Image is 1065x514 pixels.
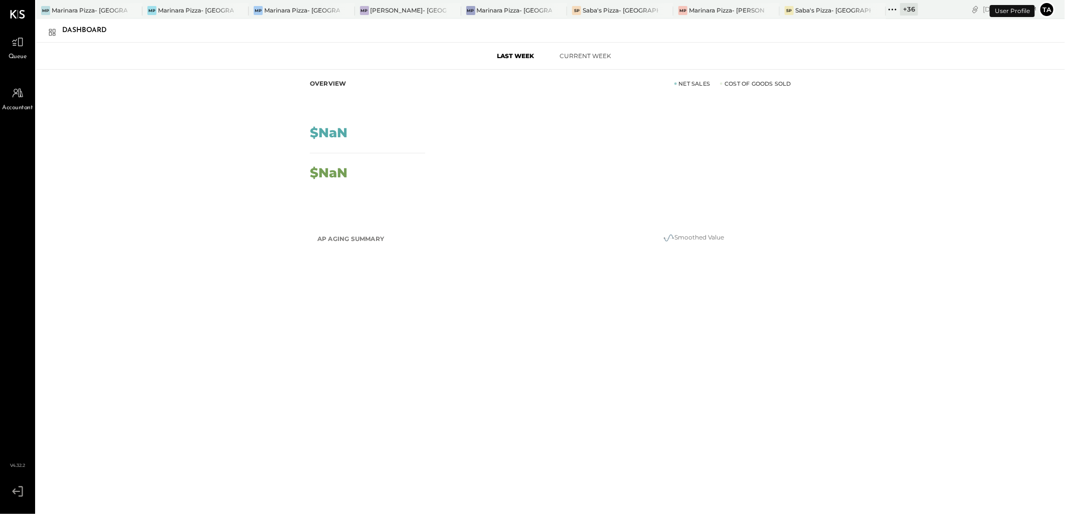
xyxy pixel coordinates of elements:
[689,6,765,15] div: Marinara Pizza- [PERSON_NAME]
[264,6,340,15] div: Marinara Pizza- [GEOGRAPHIC_DATA].
[678,6,687,15] div: MP
[970,4,980,15] div: copy link
[310,80,346,88] div: Overview
[1039,2,1055,18] button: ta
[371,6,446,15] div: [PERSON_NAME]- [GEOGRAPHIC_DATA]
[593,232,794,244] div: Smoothed Value
[466,6,475,15] div: MP
[3,104,33,113] span: Accountant
[1,84,35,113] a: Accountant
[360,6,369,15] div: MP
[1,33,35,62] a: Queue
[41,6,50,15] div: MP
[147,6,156,15] div: MP
[52,6,127,15] div: Marinara Pizza- [GEOGRAPHIC_DATA]
[795,6,871,15] div: Saba's Pizza- [GEOGRAPHIC_DATA]
[480,48,551,64] button: Last Week
[310,126,347,139] div: $NaN
[572,6,581,15] div: SP
[477,6,553,15] div: Marinara Pizza- [GEOGRAPHIC_DATA]
[720,80,791,88] div: Cost of Goods Sold
[254,6,263,15] div: MP
[990,5,1035,17] div: User Profile
[785,6,794,15] div: SP
[551,48,621,64] button: Current Week
[674,80,711,88] div: Net Sales
[158,6,234,15] div: Marinara Pizza- [GEOGRAPHIC_DATA]
[583,6,658,15] div: Saba's Pizza- [GEOGRAPHIC_DATA]
[62,23,117,39] div: Dashboard
[317,230,384,248] h2: AP Aging Summary
[9,53,27,62] span: Queue
[900,3,918,16] div: + 36
[983,5,1036,14] div: [DATE]
[310,166,347,179] div: $NaN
